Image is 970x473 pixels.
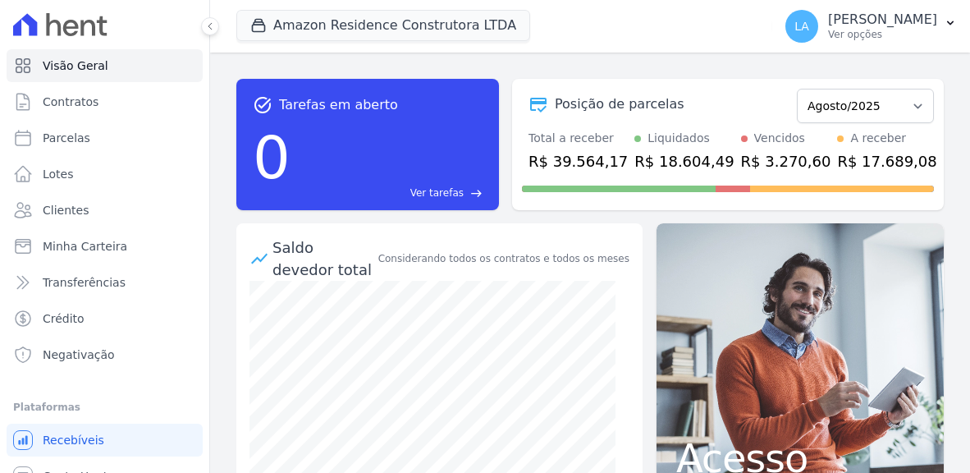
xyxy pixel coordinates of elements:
span: task_alt [253,95,272,115]
a: Transferências [7,266,203,299]
span: Visão Geral [43,57,108,74]
div: Saldo devedor total [272,236,375,281]
span: Negativação [43,347,115,363]
span: LA [794,21,809,32]
div: A receber [850,130,906,147]
div: R$ 3.270,60 [741,150,831,172]
a: Minha Carteira [7,230,203,263]
button: Amazon Residence Construtora LTDA [236,10,530,41]
div: Liquidados [647,130,710,147]
div: Considerando todos os contratos e todos os meses [378,251,629,266]
a: Ver tarefas east [297,186,483,200]
div: Posição de parcelas [555,94,684,114]
div: R$ 39.564,17 [528,150,628,172]
span: Clientes [43,202,89,218]
a: Recebíveis [7,424,203,457]
span: Recebíveis [43,432,104,448]
div: Plataformas [13,397,196,417]
button: LA [PERSON_NAME] Ver opções [772,3,970,49]
a: Visão Geral [7,49,203,82]
a: Crédito [7,302,203,335]
span: Ver tarefas [410,186,464,200]
a: Lotes [7,158,203,191]
a: Negativação [7,338,203,371]
p: [PERSON_NAME] [828,11,937,28]
span: Tarefas em aberto [279,95,398,115]
span: Minha Carteira [43,238,127,255]
a: Clientes [7,194,203,227]
div: Total a receber [528,130,628,147]
div: R$ 18.604,49 [634,150,734,172]
div: R$ 17.689,08 [837,150,936,172]
p: Ver opções [828,28,937,41]
span: Contratos [43,94,98,110]
span: Lotes [43,166,74,182]
a: Contratos [7,85,203,118]
div: Vencidos [754,130,805,147]
span: east [470,187,483,200]
span: Parcelas [43,130,90,146]
a: Parcelas [7,122,203,154]
div: 0 [253,115,291,200]
span: Transferências [43,274,126,291]
span: Crédito [43,310,85,327]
